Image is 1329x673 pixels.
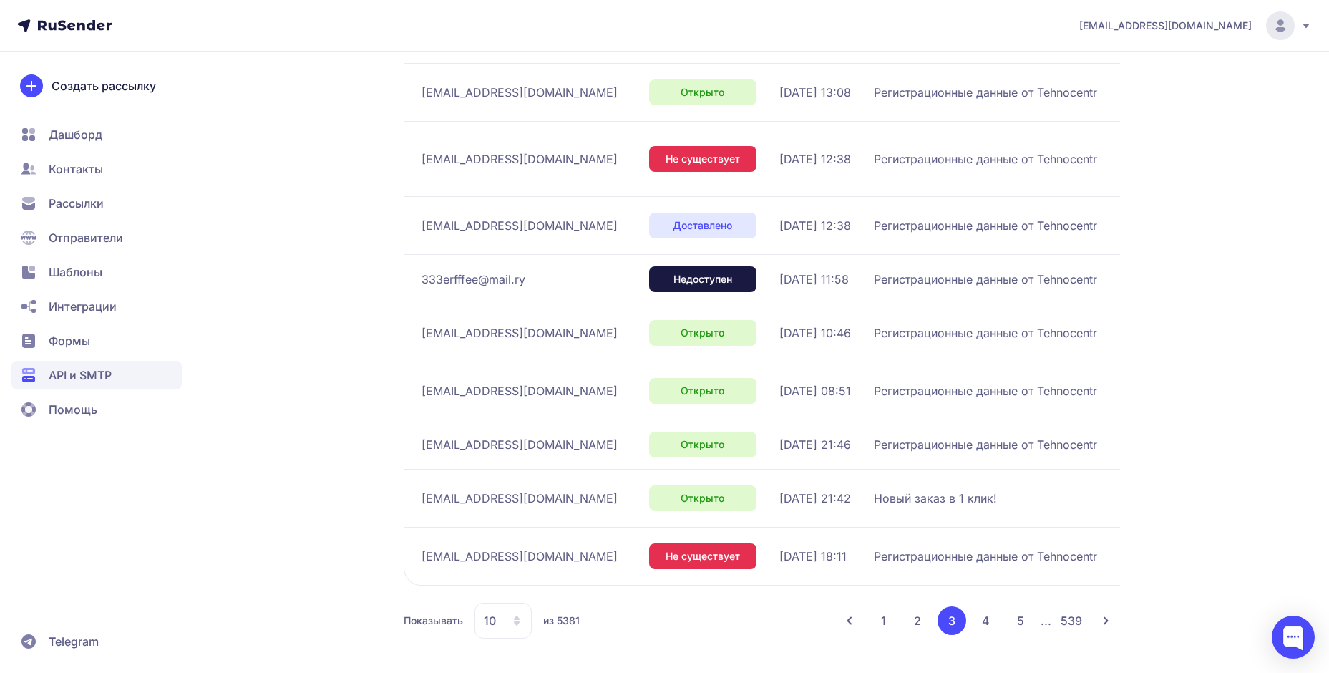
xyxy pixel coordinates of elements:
span: [DATE] 12:38 [779,150,851,168]
span: Открыто [681,491,724,505]
span: [EMAIL_ADDRESS][DOMAIN_NAME] [422,150,618,168]
span: [DATE] 18:11 [779,548,847,565]
a: Telegram [11,627,182,656]
span: Открыто [681,326,724,340]
span: Создать рассылку [52,77,156,95]
span: Регистрационные данные от Tehnocentr [874,382,1097,400]
span: [EMAIL_ADDRESS][DOMAIN_NAME] [422,548,618,565]
span: [DATE] 11:58 [779,271,849,288]
span: из 5381 [543,614,580,628]
span: Регистрационные данные от Tehnocentr [874,436,1097,453]
span: Не существует [666,152,740,166]
span: Отправители [49,229,123,246]
span: Открыто [681,437,724,452]
span: Интеграции [49,298,117,315]
span: [EMAIL_ADDRESS][DOMAIN_NAME] [422,436,618,453]
span: Регистрационные данные от Tehnocentr [874,271,1097,288]
button: 5 [1006,606,1035,635]
span: Регистрационные данные от Tehnocentr [874,150,1097,168]
span: Открыто [681,85,724,100]
span: 333erfffee@mail.ry [422,271,525,288]
span: API и SMTP [49,367,112,384]
span: [EMAIL_ADDRESS][DOMAIN_NAME] [422,324,618,342]
span: Контакты [49,160,103,178]
button: 4 [972,606,1001,635]
span: [EMAIL_ADDRESS][DOMAIN_NAME] [422,490,618,507]
button: 2 [903,606,932,635]
span: [DATE] 13:08 [779,84,851,101]
button: 1 [870,606,897,635]
span: Формы [49,332,90,349]
span: Открыто [681,384,724,398]
span: Telegram [49,633,99,650]
span: [EMAIL_ADDRESS][DOMAIN_NAME] [1079,19,1252,33]
span: Регистрационные данные от Tehnocentr [874,548,1097,565]
span: [DATE] 12:38 [779,217,851,234]
span: Не существует [666,549,740,563]
button: 539 [1057,606,1086,635]
span: ... [1041,614,1051,628]
span: [EMAIL_ADDRESS][DOMAIN_NAME] [422,84,618,101]
span: 10 [484,612,496,629]
span: [EMAIL_ADDRESS][DOMAIN_NAME] [422,217,618,234]
span: Регистрационные данные от Tehnocentr [874,217,1097,234]
button: 3 [938,606,966,635]
span: Регистрационные данные от Tehnocentr [874,324,1097,342]
span: [EMAIL_ADDRESS][DOMAIN_NAME] [422,382,618,400]
span: [DATE] 21:46 [779,436,851,453]
span: Новый заказ в 1 клик! [874,490,997,507]
span: Рассылки [49,195,104,212]
span: Помощь [49,401,97,418]
span: [DATE] 08:51 [779,382,851,400]
span: Недоступен [673,272,732,286]
span: [DATE] 10:46 [779,324,851,342]
span: Регистрационные данные от Tehnocentr [874,84,1097,101]
span: Дашборд [49,126,102,143]
span: Показывать [404,614,463,628]
span: Доставлено [673,218,732,233]
span: [DATE] 21:42 [779,490,851,507]
span: Шаблоны [49,263,102,281]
